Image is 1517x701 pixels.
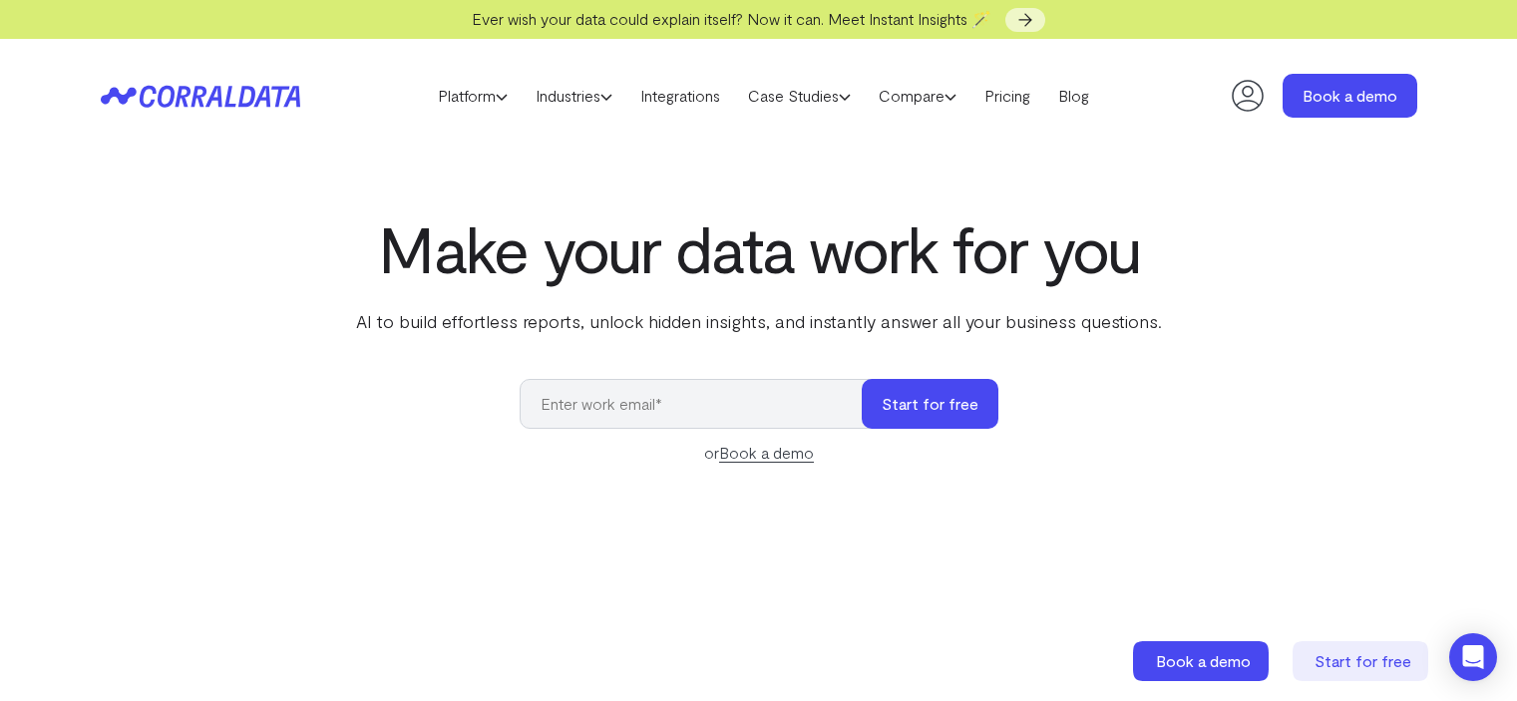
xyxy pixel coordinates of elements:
a: Book a demo [1283,74,1417,118]
a: Compare [865,81,970,111]
a: Pricing [970,81,1044,111]
a: Blog [1044,81,1103,111]
a: Industries [522,81,626,111]
a: Case Studies [734,81,865,111]
p: AI to build effortless reports, unlock hidden insights, and instantly answer all your business qu... [352,308,1166,334]
a: Integrations [626,81,734,111]
button: Start for free [862,379,998,429]
span: Start for free [1315,651,1411,670]
a: Book a demo [719,443,814,463]
div: Open Intercom Messenger [1449,633,1497,681]
h1: Make your data work for you [352,212,1166,284]
span: Ever wish your data could explain itself? Now it can. Meet Instant Insights 🪄 [472,9,991,28]
span: Book a demo [1156,651,1251,670]
div: or [520,441,998,465]
a: Start for free [1293,641,1432,681]
a: Book a demo [1133,641,1273,681]
input: Enter work email* [520,379,882,429]
a: Platform [424,81,522,111]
